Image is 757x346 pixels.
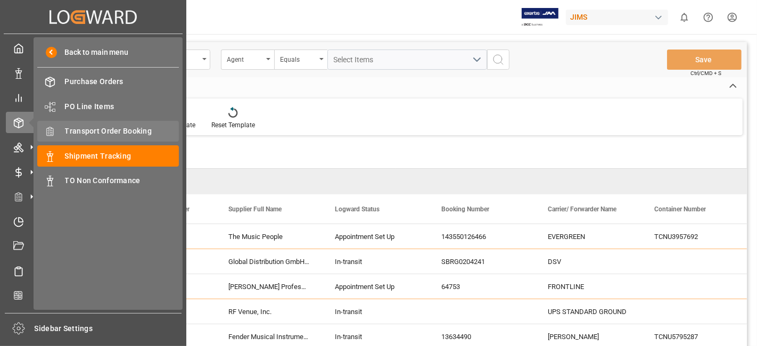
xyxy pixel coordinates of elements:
[6,211,180,232] a: Timeslot Management V2
[228,205,282,213] span: Supplier Full Name
[221,50,274,70] button: open menu
[335,300,416,324] div: In-transit
[487,50,509,70] button: search button
[65,175,179,186] span: TO Non Conformance
[6,38,180,59] a: My Cockpit
[6,87,180,108] a: My Reports
[335,250,416,274] div: In-transit
[535,249,641,274] div: DSV
[429,274,535,299] div: 64753
[35,323,182,334] span: Sidebar Settings
[641,224,748,249] div: TCNU3957692
[335,275,416,299] div: Appointment Set Up
[522,8,558,27] img: Exertis%20JAM%20-%20Email%20Logo.jpg_1722504956.jpg
[6,62,180,83] a: Data Management
[548,205,616,213] span: Carrier/ Forwarder Name
[211,120,255,130] div: Reset Template
[696,5,720,29] button: Help Center
[65,76,179,87] span: Purchase Orders
[216,274,322,299] div: [PERSON_NAME] Professional, Inc.
[280,52,316,64] div: Equals
[65,101,179,112] span: PO Line Items
[65,126,179,137] span: Transport Order Booking
[535,299,641,324] div: UPS STANDARD GROUND
[37,121,179,142] a: Transport Order Booking
[667,50,742,70] button: Save
[216,224,322,249] div: The Music People
[6,236,180,257] a: Document Management
[37,96,179,117] a: PO Line Items
[335,225,416,249] div: Appointment Set Up
[441,205,489,213] span: Booking Number
[334,55,379,64] span: Select Items
[37,145,179,166] a: Shipment Tracking
[672,5,696,29] button: show 0 new notifications
[6,260,180,281] a: Sailing Schedules
[535,274,641,299] div: FRONTLINE
[57,47,129,58] span: Back to main menu
[227,52,263,64] div: Agent
[274,50,327,70] button: open menu
[429,249,535,274] div: SBRG0204241
[535,224,641,249] div: EVERGREEN
[327,50,487,70] button: open menu
[216,299,322,324] div: RF Venue, Inc.
[37,71,179,92] a: Purchase Orders
[654,205,706,213] span: Container Number
[216,249,322,274] div: Global Distribution GmbH (Reloop)(W/T*)-
[429,224,535,249] div: 143550126466
[6,285,180,306] a: CO2 Calculator
[37,170,179,191] a: TO Non Conformance
[335,205,380,213] span: Logward Status
[566,7,672,27] button: JIMS
[566,10,668,25] div: JIMS
[690,69,721,77] span: Ctrl/CMD + S
[65,151,179,162] span: Shipment Tracking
